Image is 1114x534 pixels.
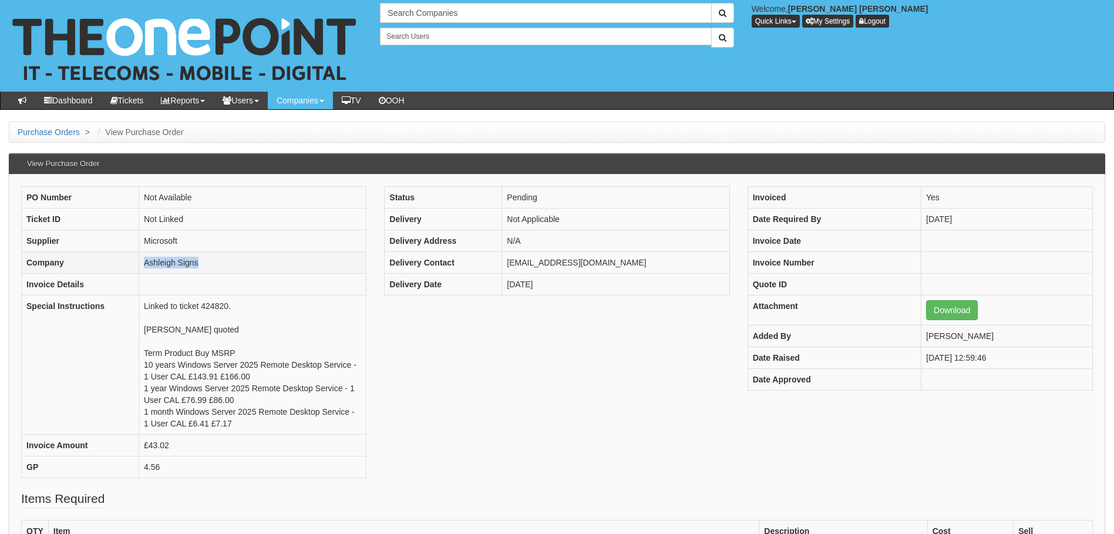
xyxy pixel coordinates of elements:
[82,127,93,137] span: >
[748,252,921,274] th: Invoice Number
[502,252,729,274] td: [EMAIL_ADDRESS][DOMAIN_NAME]
[22,187,139,209] th: PO Number
[18,127,80,137] a: Purchase Orders
[748,347,921,369] th: Date Raised
[22,252,139,274] th: Company
[748,295,921,325] th: Attachment
[139,295,366,435] td: Linked to ticket 424820. [PERSON_NAME] quoted Term Product Buy MSRP 10 years Windows Server 2025 ...
[748,325,921,347] th: Added By
[102,92,153,109] a: Tickets
[139,209,366,230] td: Not Linked
[21,490,105,508] legend: Items Required
[22,435,139,456] th: Invoice Amount
[502,209,729,230] td: Not Applicable
[22,209,139,230] th: Ticket ID
[921,325,1093,347] td: [PERSON_NAME]
[748,230,921,252] th: Invoice Date
[921,209,1093,230] td: [DATE]
[802,15,854,28] a: My Settings
[139,230,366,252] td: Microsoft
[139,187,366,209] td: Not Available
[152,92,214,109] a: Reports
[380,28,711,45] input: Search Users
[214,92,268,109] a: Users
[95,126,184,138] li: View Purchase Order
[380,3,711,23] input: Search Companies
[385,252,502,274] th: Delivery Contact
[22,456,139,478] th: GP
[748,274,921,295] th: Quote ID
[22,274,139,295] th: Invoice Details
[502,230,729,252] td: N/A
[385,209,502,230] th: Delivery
[748,187,921,209] th: Invoiced
[748,209,921,230] th: Date Required By
[788,4,928,14] b: [PERSON_NAME] [PERSON_NAME]
[921,347,1093,369] td: [DATE] 12:59:46
[35,92,102,109] a: Dashboard
[139,435,366,456] td: £43.02
[502,187,729,209] td: Pending
[856,15,889,28] a: Logout
[268,92,333,109] a: Companies
[748,369,921,391] th: Date Approved
[22,295,139,435] th: Special Instructions
[921,187,1093,209] td: Yes
[139,456,366,478] td: 4.56
[752,15,800,28] button: Quick Links
[502,274,729,295] td: [DATE]
[743,3,1114,28] div: Welcome,
[333,92,370,109] a: TV
[385,187,502,209] th: Status
[139,252,366,274] td: Ashleigh Signs
[385,230,502,252] th: Delivery Address
[385,274,502,295] th: Delivery Date
[926,300,978,320] a: Download
[21,154,105,174] h3: View Purchase Order
[22,230,139,252] th: Supplier
[370,92,413,109] a: OOH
